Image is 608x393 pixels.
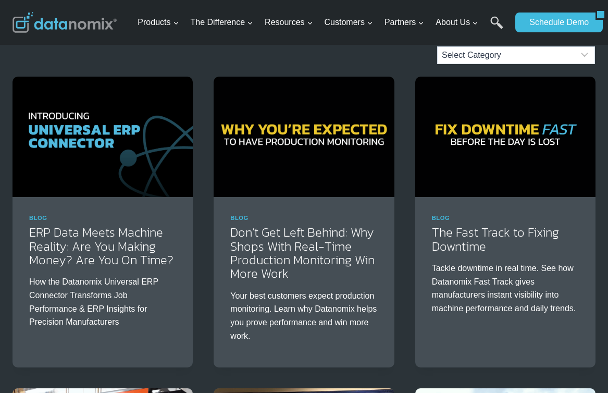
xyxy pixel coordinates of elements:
[415,77,595,197] img: Tackle downtime in real time. See how Datanomix Fast Track gives manufacturers instant visibility...
[230,215,249,221] a: Blog
[515,13,595,32] a: Schedule Demo
[265,16,313,29] span: Resources
[29,223,173,269] a: ERP Data Meets Machine Reality: Are You Making Money? Are You On Time?
[214,77,394,197] img: Don’t Get Left Behind: Why Shops With Real-Time Production Monitoring Win More Work
[133,6,510,40] nav: Primary Navigation
[325,16,373,29] span: Customers
[230,223,375,283] a: Don’t Get Left Behind: Why Shops With Real-Time Production Monitoring Win More Work
[432,262,579,315] p: Tackle downtime in real time. See how Datanomix Fast Track gives manufacturers instant visibility...
[436,16,478,29] span: About Us
[29,275,176,328] p: How the Datanomix Universal ERP Connector Transforms Job Performance & ERP Insights for Precision...
[29,215,47,221] a: Blog
[13,12,117,33] img: Datanomix
[138,16,179,29] span: Products
[432,223,559,255] a: The Fast Track to Fixing Downtime
[432,215,450,221] a: Blog
[13,77,193,197] img: How the Datanomix Universal ERP Connector Transforms Job Performance & ERP Insights
[230,289,377,342] p: Your best customers expect production monitoring. Learn why Datanomix helps you prove performance...
[384,16,424,29] span: Partners
[190,16,253,29] span: The Difference
[490,16,503,40] a: Search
